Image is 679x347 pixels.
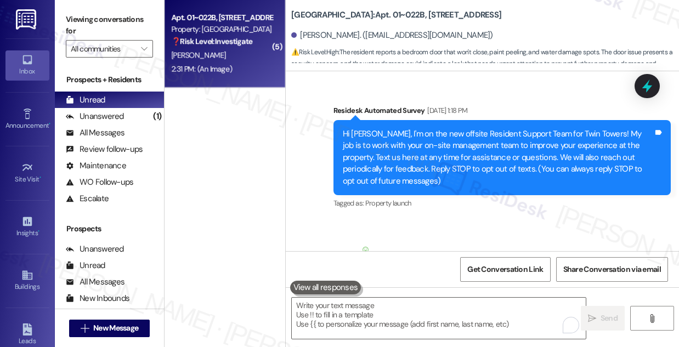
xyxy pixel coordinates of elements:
[55,74,164,86] div: Prospects + Residents
[171,24,273,35] div: Property: [GEOGRAPHIC_DATA]
[171,64,232,74] div: 2:31 PM: (An Image)
[141,44,147,53] i: 
[66,127,125,139] div: All Messages
[291,9,501,21] b: [GEOGRAPHIC_DATA]: Apt. 01~022B, [STREET_ADDRESS]
[556,257,668,282] button: Share Conversation via email
[66,177,133,188] div: WO Follow-ups
[291,47,679,82] span: : The resident reports a bedroom door that won't close, paint peeling, and water damage spots. Th...
[425,105,467,116] div: [DATE] 1:18 PM
[292,298,586,339] textarea: To enrich screen reader interactions, please activate Accessibility in Grammarly extension settings
[81,324,89,333] i: 
[365,198,411,208] span: Property launch
[71,40,135,58] input: All communities
[5,50,49,80] a: Inbox
[333,195,671,211] div: Tagged as:
[150,108,164,125] div: (1)
[648,314,656,323] i: 
[38,227,39,235] span: •
[66,193,109,204] div: Escalate
[343,128,653,187] div: Hi [PERSON_NAME], I'm on the new offsite Resident Support Team for Twin Towers! My job is to work...
[588,314,596,323] i: 
[93,322,138,334] span: New Message
[291,48,338,56] strong: ⚠️ Risk Level: High
[49,120,50,128] span: •
[360,244,388,267] div: Positive
[16,9,38,30] img: ResiDesk Logo
[66,111,124,122] div: Unanswered
[291,30,493,41] div: [PERSON_NAME]. ([EMAIL_ADDRESS][DOMAIN_NAME])
[66,160,126,172] div: Maintenance
[563,264,661,275] span: Share Conversation via email
[55,223,164,235] div: Prospects
[66,94,105,106] div: Unread
[66,260,105,271] div: Unread
[460,257,550,282] button: Get Conversation Link
[601,312,618,324] span: Send
[390,250,434,261] div: [DATE] 4:17 PM
[171,50,226,60] span: [PERSON_NAME]
[66,243,124,255] div: Unanswered
[66,276,125,288] div: All Messages
[171,12,273,24] div: Apt. 01~022B, [STREET_ADDRESS]
[581,306,625,331] button: Send
[66,11,153,40] label: Viewing conversations for
[467,264,543,275] span: Get Conversation Link
[5,212,49,242] a: Insights •
[333,105,671,120] div: Residesk Automated Survey
[5,158,49,188] a: Site Visit •
[302,244,434,271] div: [PERSON_NAME]
[69,320,150,337] button: New Message
[66,293,129,304] div: New Inbounds
[5,266,49,295] a: Buildings
[39,174,41,181] span: •
[66,144,143,155] div: Review follow-ups
[171,36,252,46] strong: ❓ Risk Level: Investigate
